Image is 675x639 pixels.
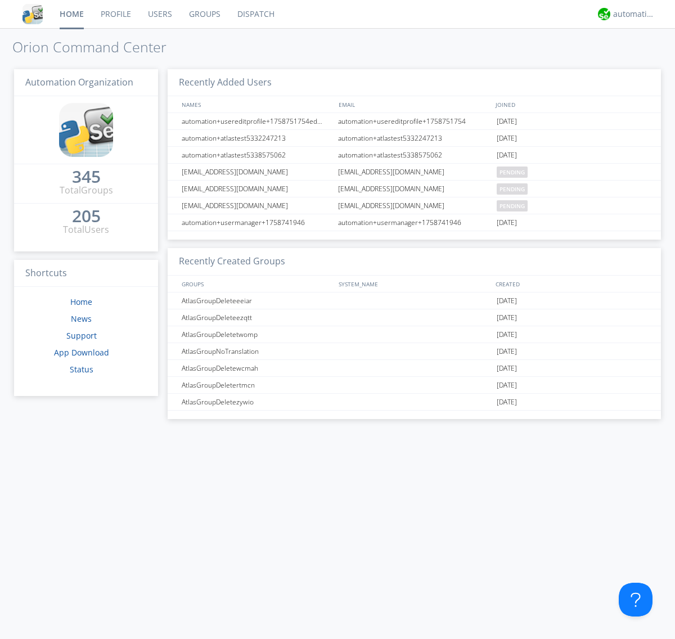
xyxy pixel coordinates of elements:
[179,394,335,410] div: AtlasGroupDeletezywio
[72,171,101,182] div: 345
[168,248,661,276] h3: Recently Created Groups
[168,164,661,181] a: [EMAIL_ADDRESS][DOMAIN_NAME][EMAIL_ADDRESS][DOMAIN_NAME]pending
[168,343,661,360] a: AtlasGroupNoTranslation[DATE]
[613,8,655,20] div: automation+atlas
[497,394,517,411] span: [DATE]
[179,197,335,214] div: [EMAIL_ADDRESS][DOMAIN_NAME]
[54,347,109,358] a: App Download
[179,343,335,359] div: AtlasGroupNoTranslation
[168,377,661,394] a: AtlasGroupDeletertmcn[DATE]
[22,4,43,24] img: cddb5a64eb264b2086981ab96f4c1ba7
[335,197,494,214] div: [EMAIL_ADDRESS][DOMAIN_NAME]
[60,184,113,197] div: Total Groups
[335,181,494,197] div: [EMAIL_ADDRESS][DOMAIN_NAME]
[335,130,494,146] div: automation+atlastest5332247213
[168,326,661,343] a: AtlasGroupDeletetwomp[DATE]
[497,326,517,343] span: [DATE]
[497,360,517,377] span: [DATE]
[179,164,335,180] div: [EMAIL_ADDRESS][DOMAIN_NAME]
[168,394,661,411] a: AtlasGroupDeletezywio[DATE]
[497,343,517,360] span: [DATE]
[70,296,92,307] a: Home
[71,313,92,324] a: News
[497,183,528,195] span: pending
[497,147,517,164] span: [DATE]
[179,377,335,393] div: AtlasGroupDeletertmcn
[168,309,661,326] a: AtlasGroupDeleteezqtt[DATE]
[497,309,517,326] span: [DATE]
[179,309,335,326] div: AtlasGroupDeleteezqtt
[63,223,109,236] div: Total Users
[179,130,335,146] div: automation+atlastest5332247213
[168,214,661,231] a: automation+usermanager+1758741946automation+usermanager+1758741946[DATE]
[66,330,97,341] a: Support
[72,171,101,184] a: 345
[179,326,335,343] div: AtlasGroupDeletetwomp
[14,260,158,287] h3: Shortcuts
[168,181,661,197] a: [EMAIL_ADDRESS][DOMAIN_NAME][EMAIL_ADDRESS][DOMAIN_NAME]pending
[497,292,517,309] span: [DATE]
[59,103,113,157] img: cddb5a64eb264b2086981ab96f4c1ba7
[179,181,335,197] div: [EMAIL_ADDRESS][DOMAIN_NAME]
[179,96,333,112] div: NAMES
[336,96,493,112] div: EMAIL
[335,214,494,231] div: automation+usermanager+1758741946
[179,360,335,376] div: AtlasGroupDeletewcmah
[335,147,494,163] div: automation+atlastest5338575062
[179,276,333,292] div: GROUPS
[497,166,528,178] span: pending
[179,147,335,163] div: automation+atlastest5338575062
[72,210,101,222] div: 205
[179,292,335,309] div: AtlasGroupDeleteeeiar
[168,360,661,377] a: AtlasGroupDeletewcmah[DATE]
[168,147,661,164] a: automation+atlastest5338575062automation+atlastest5338575062[DATE]
[497,113,517,130] span: [DATE]
[493,276,650,292] div: CREATED
[493,96,650,112] div: JOINED
[70,364,93,375] a: Status
[336,276,493,292] div: SYSTEM_NAME
[497,200,528,211] span: pending
[619,583,652,616] iframe: Toggle Customer Support
[497,130,517,147] span: [DATE]
[168,197,661,214] a: [EMAIL_ADDRESS][DOMAIN_NAME][EMAIL_ADDRESS][DOMAIN_NAME]pending
[179,113,335,129] div: automation+usereditprofile+1758751754editedautomation+usereditprofile+1758751754
[168,130,661,147] a: automation+atlastest5332247213automation+atlastest5332247213[DATE]
[168,69,661,97] h3: Recently Added Users
[179,214,335,231] div: automation+usermanager+1758741946
[497,377,517,394] span: [DATE]
[168,292,661,309] a: AtlasGroupDeleteeeiar[DATE]
[335,113,494,129] div: automation+usereditprofile+1758751754
[335,164,494,180] div: [EMAIL_ADDRESS][DOMAIN_NAME]
[168,113,661,130] a: automation+usereditprofile+1758751754editedautomation+usereditprofile+1758751754automation+usered...
[598,8,610,20] img: d2d01cd9b4174d08988066c6d424eccd
[497,214,517,231] span: [DATE]
[72,210,101,223] a: 205
[25,76,133,88] span: Automation Organization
